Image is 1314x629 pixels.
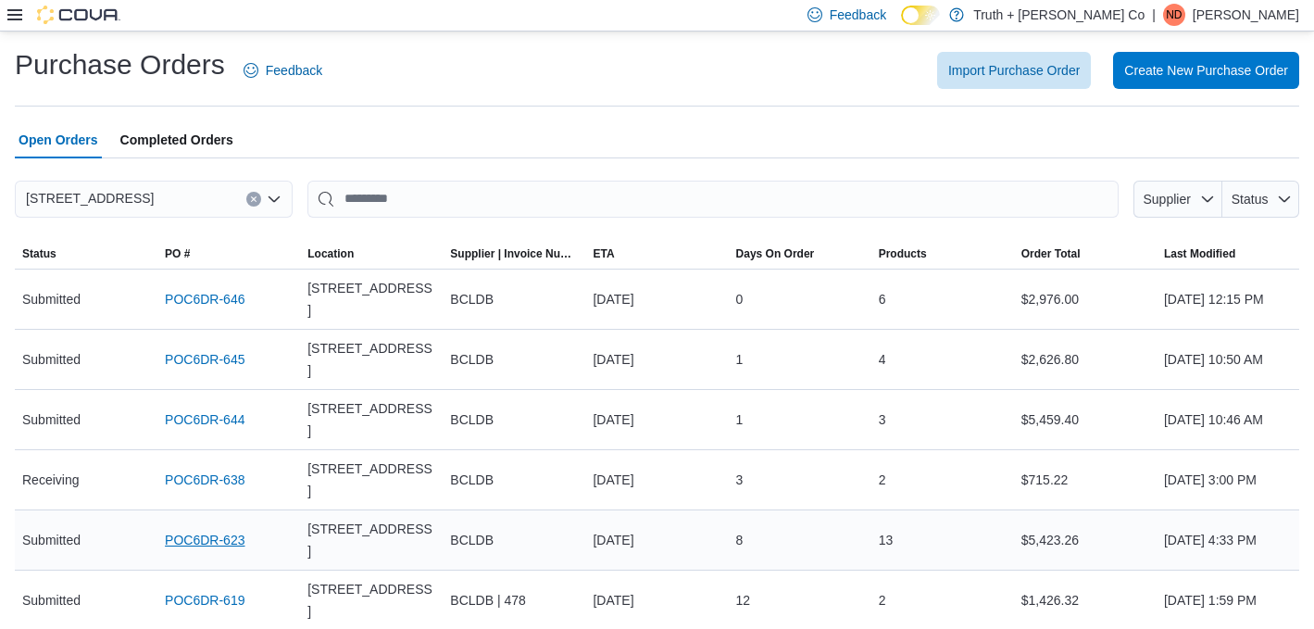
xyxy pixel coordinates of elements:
[901,25,902,26] span: Dark Mode
[736,529,744,551] span: 8
[443,401,585,438] div: BCLDB
[443,341,585,378] div: BCLDB
[1157,281,1299,318] div: [DATE] 12:15 PM
[1133,181,1222,218] button: Supplier
[307,246,354,261] div: Location
[19,121,98,158] span: Open Orders
[937,52,1091,89] button: Import Purchase Order
[593,246,614,261] span: ETA
[443,239,585,269] button: Supplier | Invoice Number
[830,6,886,24] span: Feedback
[443,522,585,559] div: BCLDB
[1157,582,1299,619] div: [DATE] 1:59 PM
[1193,4,1299,26] p: [PERSON_NAME]
[165,469,244,491] a: POC6DR-638
[1124,61,1288,80] span: Create New Purchase Order
[585,582,728,619] div: [DATE]
[165,288,244,310] a: POC6DR-646
[736,469,744,491] span: 3
[37,6,120,24] img: Cova
[1164,246,1235,261] span: Last Modified
[1014,281,1157,318] div: $2,976.00
[22,469,79,491] span: Receiving
[1144,192,1191,207] span: Supplier
[729,239,871,269] button: Days On Order
[879,409,886,431] span: 3
[1014,341,1157,378] div: $2,626.80
[165,348,244,371] a: POC6DR-645
[120,121,233,158] span: Completed Orders
[22,589,81,611] span: Submitted
[948,61,1080,80] span: Import Purchase Order
[1113,52,1299,89] button: Create New Purchase Order
[879,288,886,310] span: 6
[307,337,435,382] span: [STREET_ADDRESS]
[736,348,744,371] span: 1
[22,288,81,310] span: Submitted
[267,192,282,207] button: Open list of options
[879,246,927,261] span: Products
[736,246,815,261] span: Days On Order
[585,522,728,559] div: [DATE]
[879,589,886,611] span: 2
[443,582,585,619] div: BCLDB | 478
[1157,239,1299,269] button: Last Modified
[1157,401,1299,438] div: [DATE] 10:46 AM
[1014,239,1157,269] button: Order Total
[443,461,585,498] div: BCLDB
[585,239,728,269] button: ETA
[22,409,81,431] span: Submitted
[157,239,300,269] button: PO #
[22,529,81,551] span: Submitted
[300,239,443,269] button: Location
[585,281,728,318] div: [DATE]
[307,458,435,502] span: [STREET_ADDRESS]
[879,469,886,491] span: 2
[307,578,435,623] span: [STREET_ADDRESS]
[1163,4,1185,26] div: Nick Dyas
[236,52,330,89] a: Feedback
[1157,341,1299,378] div: [DATE] 10:50 AM
[871,239,1014,269] button: Products
[736,288,744,310] span: 0
[1021,246,1081,261] span: Order Total
[1157,522,1299,559] div: [DATE] 4:33 PM
[165,246,190,261] span: PO #
[736,409,744,431] span: 1
[307,277,435,321] span: [STREET_ADDRESS]
[901,6,940,25] input: Dark Mode
[15,46,225,83] h1: Purchase Orders
[973,4,1145,26] p: Truth + [PERSON_NAME] Co
[443,281,585,318] div: BCLDB
[246,192,261,207] button: Clear input
[450,246,578,261] span: Supplier | Invoice Number
[165,529,244,551] a: POC6DR-623
[26,187,154,209] span: [STREET_ADDRESS]
[879,529,894,551] span: 13
[1014,522,1157,559] div: $5,423.26
[165,409,244,431] a: POC6DR-644
[879,348,886,371] span: 4
[22,348,81,371] span: Submitted
[266,61,322,80] span: Feedback
[585,341,728,378] div: [DATE]
[307,181,1119,218] input: This is a search bar. After typing your query, hit enter to filter the results lower in the page.
[585,461,728,498] div: [DATE]
[1014,461,1157,498] div: $715.22
[1166,4,1182,26] span: ND
[307,518,435,562] span: [STREET_ADDRESS]
[1157,461,1299,498] div: [DATE] 3:00 PM
[307,397,435,442] span: [STREET_ADDRESS]
[1232,192,1269,207] span: Status
[736,589,751,611] span: 12
[1152,4,1156,26] p: |
[22,246,56,261] span: Status
[15,239,157,269] button: Status
[585,401,728,438] div: [DATE]
[165,589,244,611] a: POC6DR-619
[1014,582,1157,619] div: $1,426.32
[1222,181,1299,218] button: Status
[1014,401,1157,438] div: $5,459.40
